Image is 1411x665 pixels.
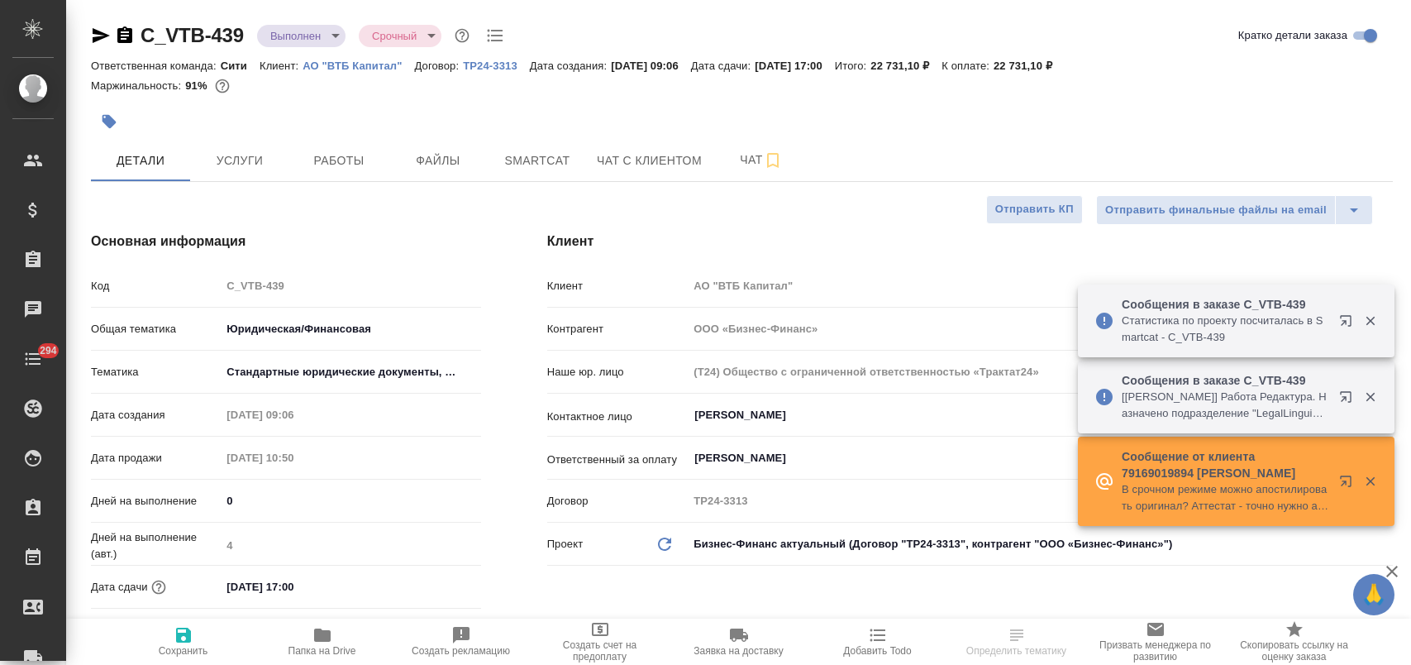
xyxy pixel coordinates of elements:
[688,489,1393,513] input: Пустое поле
[1122,481,1328,514] p: В срочном режиме можно апостилировать оригинал? Аттестат - точно нужно апостилировать оригинал
[1353,390,1387,404] button: Закрыть
[1096,195,1336,225] button: Отправить финальные файлы на email
[398,151,478,171] span: Файлы
[986,195,1083,224] button: Отправить КП
[1122,448,1328,481] p: Сообщение от клиента 79169019894 [PERSON_NAME]
[91,321,221,337] p: Общая тематика
[200,151,279,171] span: Услуги
[91,529,221,562] p: Дней на выполнение (авт.)
[1105,201,1327,220] span: Отправить финальные файлы на email
[941,60,994,72] p: К оплате:
[221,533,480,557] input: Пустое поле
[688,360,1393,384] input: Пустое поле
[91,450,221,466] p: Дата продажи
[451,25,473,46] button: Доп статусы указывают на важность/срочность заказа
[303,58,414,72] a: АО "ВТБ Капитал"
[1122,313,1328,346] p: Cтатистика по проекту посчиталась в Smartcat - C_VTB-439
[808,619,947,665] button: Добавить Todo
[185,79,211,92] p: 91%
[1329,465,1369,505] button: Открыть в новой вкладке
[1238,27,1347,44] span: Кратко детали заказа
[530,60,611,72] p: Дата создания:
[547,321,689,337] p: Контрагент
[947,619,1086,665] button: Определить тематику
[91,103,127,140] button: Добавить тэг
[221,274,480,298] input: Пустое поле
[91,493,221,510] p: Дней на выполнение
[91,232,481,251] h4: Основная информация
[870,60,941,72] p: 22 731,10 ₽
[1353,313,1387,328] button: Закрыть
[114,619,253,665] button: Сохранить
[763,151,783,170] svg: Подписаться
[30,342,67,359] span: 294
[547,493,689,510] p: Договор
[367,29,422,43] button: Срочный
[265,29,326,43] button: Выполнен
[843,645,911,657] span: Добавить Todo
[547,278,689,294] p: Клиент
[91,364,221,380] p: Тематика
[303,60,414,72] p: АО "ВТБ Капитал"
[688,317,1393,341] input: Пустое поле
[1329,380,1369,420] button: Открыть в новой вкладке
[597,151,702,171] span: Чат с клиентом
[91,79,185,92] p: Маржинальность:
[91,407,221,423] p: Дата создания
[483,23,508,48] button: Todo
[159,645,208,657] span: Сохранить
[1122,372,1328,389] p: Сообщения в заказе C_VTB-439
[547,452,689,468] p: Ответственный за оплату
[115,26,135,45] button: Скопировать ссылку
[531,619,670,665] button: Создать счет на предоплату
[966,645,1066,657] span: Определить тематику
[221,489,480,513] input: ✎ Введи что-нибудь
[91,579,148,596] p: Дата сдачи
[101,151,180,171] span: Детали
[141,24,244,46] a: C_VTB-439
[994,60,1065,72] p: 22 731,10 ₽
[253,619,392,665] button: Папка на Drive
[835,60,870,72] p: Итого:
[722,150,801,170] span: Чат
[91,60,221,72] p: Ответственная команда:
[148,576,169,598] button: Если добавить услуги и заполнить их объемом, то дата рассчитается автоматически
[995,200,1074,219] span: Отправить КП
[688,530,1393,558] div: Бизнес-Финанс актуальный (Договор "ТР24-3313", контрагент "ООО «Бизнес-Финанс»")
[4,338,62,380] a: 294
[221,60,260,72] p: Сити
[547,536,584,553] p: Проект
[221,446,365,470] input: Пустое поле
[91,278,221,294] p: Код
[547,409,689,425] p: Контактное лицо
[392,619,531,665] button: Создать рекламацию
[221,403,365,427] input: Пустое поле
[691,60,755,72] p: Дата сдачи:
[221,358,480,386] div: Стандартные юридические документы, договоры, уставы
[1096,195,1373,225] div: split button
[755,60,835,72] p: [DATE] 17:00
[547,232,1393,251] h4: Клиент
[221,575,365,599] input: ✎ Введи что-нибудь
[670,619,808,665] button: Заявка на доставку
[412,645,510,657] span: Создать рекламацию
[212,75,233,97] button: 860.50 RUB; 389.25 UAH;
[688,274,1393,298] input: Пустое поле
[463,58,530,72] a: ТР24-3313
[547,364,689,380] p: Наше юр. лицо
[1353,474,1387,489] button: Закрыть
[359,25,441,47] div: Выполнен
[1122,389,1328,422] p: [[PERSON_NAME]] Работа Редактура. Назначено подразделение "LegalLinguists"
[260,60,303,72] p: Клиент:
[694,645,783,657] span: Заявка на доставку
[91,26,111,45] button: Скопировать ссылку для ЯМессенджера
[1329,304,1369,344] button: Открыть в новой вкладке
[257,25,346,47] div: Выполнен
[541,639,660,663] span: Создать счет на предоплату
[299,151,379,171] span: Работы
[463,60,530,72] p: ТР24-3313
[221,315,480,343] div: Юридическая/Финансовая
[288,645,356,657] span: Папка на Drive
[415,60,464,72] p: Договор:
[1122,296,1328,313] p: Сообщения в заказе C_VTB-439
